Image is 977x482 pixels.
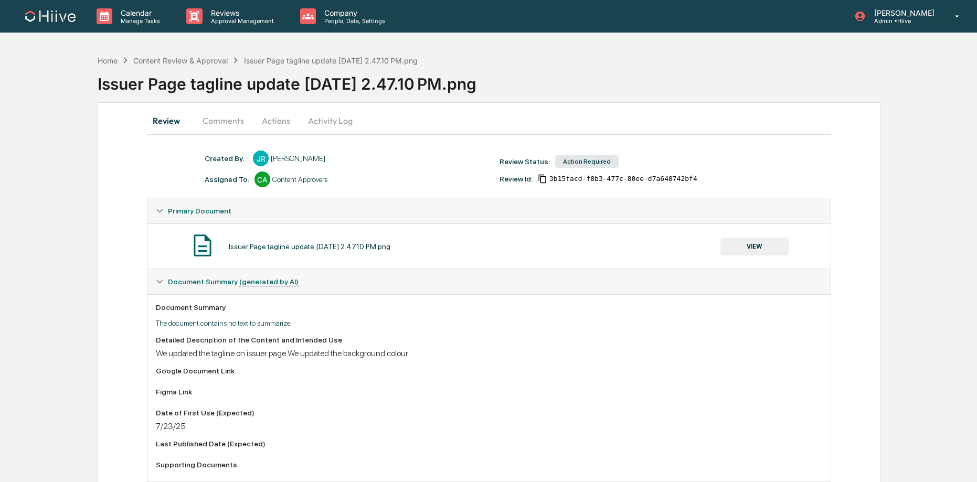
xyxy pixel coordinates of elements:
[253,151,269,166] div: JR
[203,17,279,25] p: Approval Management
[252,108,300,133] button: Actions
[147,108,831,133] div: secondary tabs example
[720,238,789,255] button: VIEW
[156,336,822,344] div: Detailed Description of the Content and Intended Use
[112,8,165,17] p: Calendar
[194,108,252,133] button: Comments
[156,348,822,358] div: We updated the tagline on issuer page We updated the background colour
[866,8,940,17] p: [PERSON_NAME]
[189,232,216,259] img: Document Icon
[168,277,299,286] span: Document Summary
[254,172,270,187] div: CA
[98,56,118,65] div: Home
[156,421,822,431] div: 7/23/25
[866,17,940,25] p: Admin • Hiive
[147,198,830,223] div: Primary Document
[316,17,390,25] p: People, Data, Settings
[203,8,279,17] p: Reviews
[147,294,830,481] div: Document Summary (generated by AI)
[500,175,533,183] div: Review Id:
[25,10,76,22] img: logo
[156,367,822,375] div: Google Document Link
[156,303,822,312] div: Document Summary
[147,108,194,133] button: Review
[205,154,248,163] div: Created By: ‎ ‎
[205,175,249,184] div: Assigned To:
[300,108,361,133] button: Activity Log
[156,460,822,469] div: Supporting Documents
[147,269,830,294] div: Document Summary (generated by AI)
[156,319,822,327] p: The document contains no text to summarize.
[271,154,325,163] div: [PERSON_NAME]
[316,8,390,17] p: Company
[239,277,299,286] u: (generated by AI)
[98,66,977,93] div: Issuer Page tagline update [DATE] 2.47.10 PM.png
[943,447,972,476] iframe: Open customer support
[156,388,822,396] div: Figma Link
[112,17,165,25] p: Manage Tasks
[272,175,327,184] div: Content Approvers
[156,409,822,417] div: Date of First Use (Expected)
[229,242,390,251] div: Issuer Page tagline update [DATE] 2.47.10 PM.png
[538,174,547,184] span: Copy Id
[555,155,619,168] div: Action Required
[549,175,697,183] span: 3b15facd-f8b3-477c-80ee-d7a648742bf4
[156,440,822,448] div: Last Published Date (Expected)
[244,56,418,65] div: Issuer Page tagline update [DATE] 2.47.10 PM.png
[500,157,550,166] div: Review Status:
[133,56,228,65] div: Content Review & Approval
[168,207,231,215] span: Primary Document
[147,223,830,269] div: Primary Document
